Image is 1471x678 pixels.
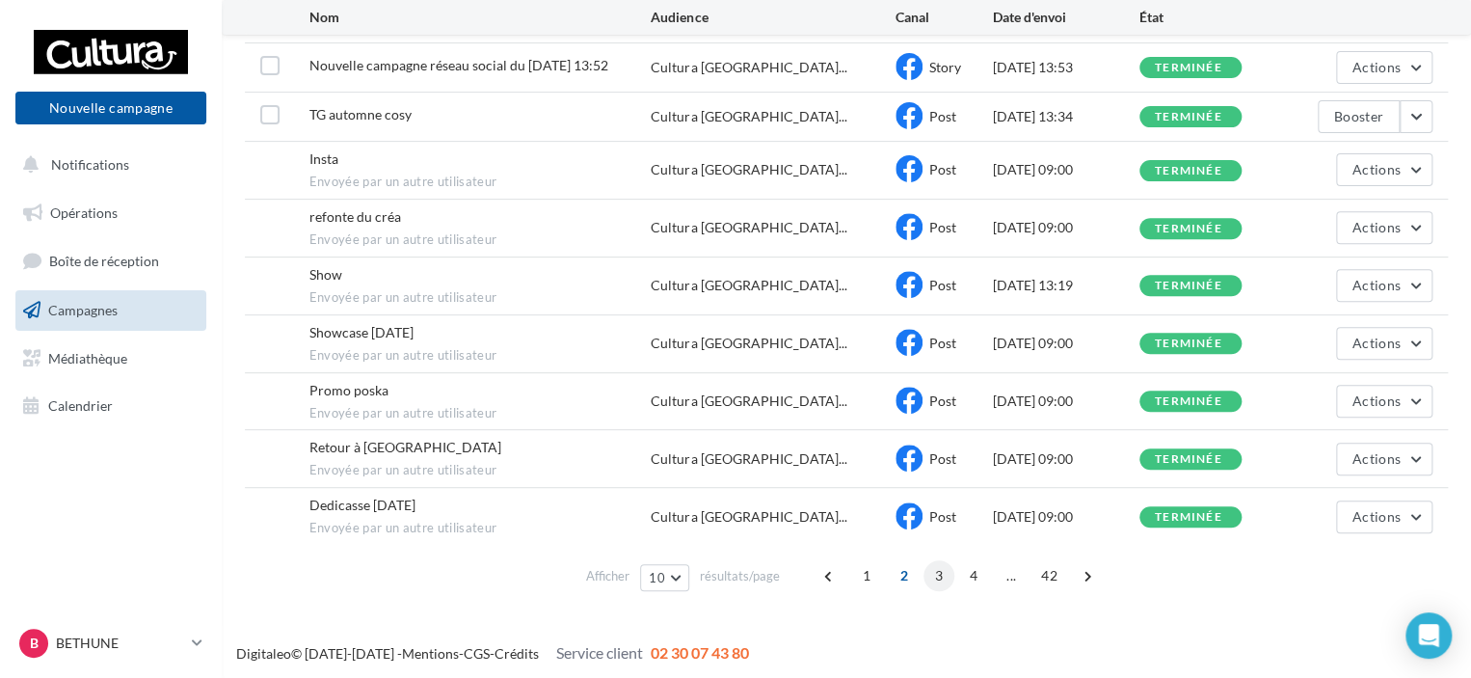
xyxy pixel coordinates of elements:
span: ... [996,560,1027,591]
a: Campagnes [12,290,210,331]
span: Show [309,266,342,283]
div: Open Intercom Messenger [1405,612,1452,659]
span: Cultura [GEOGRAPHIC_DATA]... [651,276,846,295]
span: Post [929,219,956,235]
a: Médiathèque [12,339,210,379]
span: © [DATE]-[DATE] - - - [236,645,749,662]
span: 1 [851,560,882,591]
span: Post [929,393,956,409]
div: terminée [1155,511,1222,524]
span: Envoyée par un autre utilisateur [309,231,652,249]
span: Opérations [50,204,118,221]
button: Actions [1336,153,1432,186]
button: Actions [1336,211,1432,244]
div: terminée [1155,280,1222,292]
a: Calendrier [12,386,210,426]
button: Actions [1336,51,1432,84]
div: [DATE] 09:00 [993,392,1139,411]
div: terminée [1155,223,1222,235]
span: Actions [1352,393,1401,409]
span: Actions [1352,335,1401,351]
span: Calendrier [48,397,113,414]
div: État [1139,8,1286,27]
div: Canal [896,8,993,27]
a: B BETHUNE [15,625,206,662]
span: Cultura [GEOGRAPHIC_DATA]... [651,107,846,126]
span: Campagnes [48,302,118,318]
span: 02 30 07 43 80 [651,643,749,662]
span: Envoyée par un autre utilisateur [309,347,652,365]
span: Actions [1352,450,1401,467]
span: Cultura [GEOGRAPHIC_DATA]... [651,218,846,237]
span: Showcase 20 sept [309,324,414,340]
span: Cultura [GEOGRAPHIC_DATA]... [651,160,846,179]
span: Cultura [GEOGRAPHIC_DATA]... [651,449,846,469]
span: Afficher [586,567,629,585]
div: terminée [1155,338,1222,350]
div: [DATE] 13:53 [993,58,1139,77]
button: Actions [1336,443,1432,475]
button: Actions [1336,327,1432,360]
div: [DATE] 09:00 [993,507,1139,527]
div: terminée [1155,395,1222,408]
span: Envoyée par un autre utilisateur [309,462,652,479]
span: Cultura [GEOGRAPHIC_DATA]... [651,392,846,411]
span: refonte du créa [309,208,401,225]
span: Actions [1352,59,1401,75]
div: [DATE] 13:34 [993,107,1139,126]
a: CGS [464,645,490,662]
span: Nouvelle campagne réseau social du 17-09-2025 13:52 [309,57,608,73]
span: Story [929,59,961,75]
a: Opérations [12,193,210,233]
div: [DATE] 13:19 [993,276,1139,295]
span: Cultura [GEOGRAPHIC_DATA]... [651,334,846,353]
button: Nouvelle campagne [15,92,206,124]
span: Notifications [51,156,129,173]
span: 10 [649,570,665,585]
span: Médiathèque [48,349,127,366]
span: Service client [556,643,643,662]
span: 3 [923,560,954,591]
button: Notifications [12,145,202,185]
a: Digitaleo [236,645,291,662]
div: Audience [651,8,895,27]
span: Post [929,508,956,525]
span: Post [929,335,956,351]
span: Cultura [GEOGRAPHIC_DATA]... [651,58,846,77]
button: 10 [640,564,689,591]
div: [DATE] 09:00 [993,218,1139,237]
span: Actions [1352,161,1401,177]
button: Actions [1336,269,1432,302]
span: Actions [1352,219,1401,235]
span: Envoyée par un autre utilisateur [309,289,652,307]
span: 2 [889,560,920,591]
span: résultats/page [700,567,780,585]
span: Post [929,277,956,293]
span: Boîte de réception [49,253,159,269]
button: Actions [1336,385,1432,418]
a: Crédits [495,645,539,662]
span: B [30,634,39,653]
span: Actions [1352,508,1401,525]
div: [DATE] 09:00 [993,334,1139,353]
div: Date d'envoi [993,8,1139,27]
button: Actions [1336,501,1432,533]
span: Promo poska [309,382,388,398]
div: [DATE] 09:00 [993,449,1139,469]
div: terminée [1155,453,1222,466]
a: Mentions [402,645,459,662]
div: terminée [1155,165,1222,177]
button: Booster [1318,100,1400,133]
div: terminée [1155,62,1222,74]
div: Nom [309,8,652,27]
span: 42 [1033,560,1065,591]
span: Insta [309,150,338,167]
div: terminée [1155,111,1222,123]
div: [DATE] 09:00 [993,160,1139,179]
span: Post [929,450,956,467]
span: Post [929,161,956,177]
p: BETHUNE [56,634,184,653]
span: Envoyée par un autre utilisateur [309,520,652,537]
span: Envoyée par un autre utilisateur [309,405,652,422]
span: Post [929,108,956,124]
